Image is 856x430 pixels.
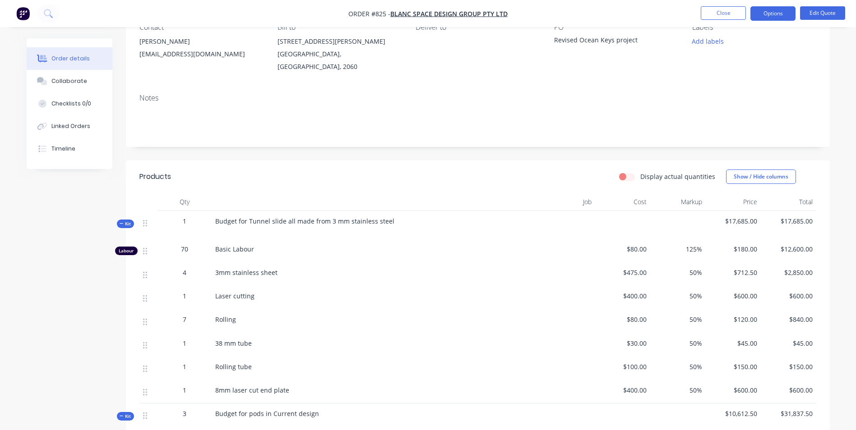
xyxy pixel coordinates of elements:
[183,339,186,348] span: 1
[709,409,758,418] span: $10,612.50
[654,268,702,277] span: 50%
[278,35,401,73] div: [STREET_ADDRESS][PERSON_NAME][GEOGRAPHIC_DATA], [GEOGRAPHIC_DATA], 2060
[27,47,112,70] button: Order details
[764,409,813,418] span: $31,837.50
[654,385,702,395] span: 50%
[120,220,131,227] span: Kit
[115,247,138,255] div: Labour
[599,362,647,371] span: $100.00
[390,9,508,18] a: Blanc Space Design Group PTY LTD
[640,172,715,181] label: Display actual quantities
[764,362,813,371] span: $150.00
[51,77,87,85] div: Collaborate
[183,268,186,277] span: 4
[117,220,134,228] div: Kit
[709,385,758,395] span: $600.00
[139,94,816,102] div: Notes
[599,291,647,301] span: $400.00
[215,268,278,277] span: 3mm stainless sheet
[709,339,758,348] span: $45.00
[709,268,758,277] span: $712.50
[599,268,647,277] span: $475.00
[51,55,90,63] div: Order details
[183,291,186,301] span: 1
[51,100,91,108] div: Checklists 0/0
[139,35,263,48] div: [PERSON_NAME]
[764,244,813,254] span: $12,600.00
[215,362,252,371] span: Rolling tube
[595,193,651,211] div: Cost
[654,339,702,348] span: 50%
[27,92,112,115] button: Checklists 0/0
[750,6,796,21] button: Options
[215,339,252,348] span: 38 mm tube
[709,362,758,371] span: $150.00
[709,216,758,226] span: $17,685.00
[599,315,647,324] span: $80.00
[654,362,702,371] span: 50%
[650,193,706,211] div: Markup
[51,145,75,153] div: Timeline
[183,216,186,226] span: 1
[27,137,112,160] button: Timeline
[139,23,263,32] div: Contact
[599,385,647,395] span: $400.00
[764,268,813,277] span: $2,850.00
[701,6,746,20] button: Close
[764,339,813,348] span: $45.00
[183,409,186,418] span: 3
[599,244,647,254] span: $80.00
[709,244,758,254] span: $180.00
[348,9,390,18] span: Order #825 -
[215,292,254,300] span: Laser cutting
[687,35,729,47] button: Add labels
[706,193,761,211] div: Price
[27,70,112,92] button: Collaborate
[692,23,816,32] div: Labels
[278,23,401,32] div: Bill to
[16,7,30,20] img: Factory
[215,315,236,324] span: Rolling
[599,339,647,348] span: $30.00
[416,23,539,32] div: Deliver to
[215,386,289,394] span: 8mm laser cut end plate
[764,315,813,324] span: $840.00
[139,171,171,182] div: Products
[181,244,188,254] span: 70
[215,409,319,418] span: Budget for pods in Current design
[27,115,112,137] button: Linked Orders
[278,48,401,73] div: [GEOGRAPHIC_DATA], [GEOGRAPHIC_DATA], 2060
[761,193,816,211] div: Total
[726,169,796,184] button: Show / Hide columns
[139,35,263,64] div: [PERSON_NAME][EMAIL_ADDRESS][DOMAIN_NAME]
[654,244,702,254] span: 125%
[764,216,813,226] span: $17,685.00
[139,48,263,60] div: [EMAIL_ADDRESS][DOMAIN_NAME]
[709,315,758,324] span: $120.00
[120,413,131,420] span: Kit
[527,193,595,211] div: Job
[709,291,758,301] span: $600.00
[764,385,813,395] span: $600.00
[278,35,401,48] div: [STREET_ADDRESS][PERSON_NAME]
[554,23,678,32] div: PO
[800,6,845,20] button: Edit Quote
[51,122,90,130] div: Linked Orders
[117,412,134,421] div: Kit
[183,315,186,324] span: 7
[215,245,254,253] span: Basic Labour
[157,193,212,211] div: Qty
[764,291,813,301] span: $600.00
[654,315,702,324] span: 50%
[554,35,667,48] div: Revised Ocean Keys project
[215,217,394,225] span: Budget for Tunnel slide all made from 3 mm stainless steel
[183,362,186,371] span: 1
[654,291,702,301] span: 50%
[183,385,186,395] span: 1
